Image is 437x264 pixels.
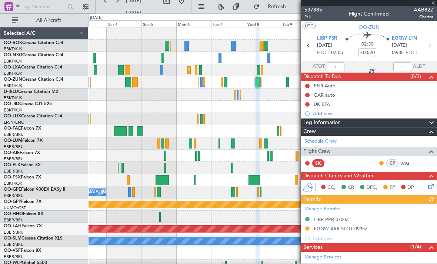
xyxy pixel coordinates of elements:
[39,187,163,198] div: No Crew [GEOGRAPHIC_DATA] ([GEOGRAPHIC_DATA] National)
[314,83,336,89] div: PNR Auto
[414,6,433,14] span: AAB82Z
[348,184,354,191] span: CR
[4,248,21,253] span: OO-VSF
[349,10,389,18] div: Flight Confirmed
[326,160,343,167] div: - -
[4,41,22,45] span: OO-ROK
[413,63,425,70] span: ALDT
[390,184,395,191] span: FP
[4,175,41,180] a: OO-FSXFalcon 7X
[314,92,335,98] div: GAR auto
[313,110,433,117] div: Add new
[331,49,343,57] span: 07:05
[4,126,41,131] a: OO-FAEFalcon 7X
[4,163,41,167] a: OO-ELKFalcon 8X
[358,23,380,31] span: OO-ZUN
[4,242,24,247] a: EBBR/BRU
[392,49,404,57] span: 09:35
[400,160,417,167] a: VAG
[4,77,22,82] span: OO-ZUN
[4,248,41,253] a: OO-VSFFalcon 8X
[4,90,18,94] span: D-IBLU
[303,127,316,136] span: Crew
[407,184,414,191] span: DP
[4,187,21,192] span: OO-GPE
[4,65,62,70] a: OO-LXACessna Citation CJ4
[4,217,24,223] a: EBBR/BRU
[4,224,42,228] a: OO-LAHFalcon 7X
[250,1,294,13] button: Refresh
[4,53,22,57] span: OO-NSG
[211,20,246,27] div: Tue 7
[4,151,40,155] a: OO-AIEFalcon 7X
[4,151,20,155] span: OO-AIE
[304,6,322,14] span: 537885
[4,65,21,70] span: OO-LXA
[4,200,21,204] span: OO-GPP
[4,138,22,143] span: OO-LUM
[4,95,22,101] a: EBKT/KJK
[406,49,417,57] span: ELDT
[392,35,417,42] span: EGGW LTN
[303,147,331,156] span: Flight Crew
[366,184,377,191] span: DFC,
[23,1,65,12] input: Trip Number
[312,159,324,167] div: SIC
[4,53,63,57] a: OO-NSGCessna Citation CJ4
[4,83,22,88] a: EBKT/KJK
[317,35,337,42] span: LIBP PSR
[4,120,24,125] a: LFSN/ENC
[176,20,211,27] div: Mon 6
[4,181,22,186] a: EBKT/KJK
[4,90,58,94] a: D-IBLUCessna Citation M2
[261,4,292,9] span: Refresh
[410,73,421,80] span: (0/3)
[4,114,21,118] span: OO-LUX
[72,20,107,27] div: Fri 3
[303,118,341,127] span: Leg Information
[4,187,65,192] a: OO-GPEFalcon 900EX EASy II
[4,126,21,131] span: OO-FAE
[4,107,22,113] a: EBKT/KJK
[4,168,24,174] a: EBBR/BRU
[4,144,24,150] a: EBBR/BRU
[8,14,80,26] button: All Aircraft
[327,184,336,191] span: CC,
[317,42,332,49] span: [DATE]
[4,71,22,76] a: EBKT/KJK
[304,14,322,20] span: 2/4
[4,163,20,167] span: OO-ELK
[361,41,373,48] span: 02:30
[313,63,325,70] span: ATOT
[4,205,26,211] a: UUMO/OSF
[246,20,281,27] div: Wed 8
[4,236,21,241] span: OO-SLM
[4,114,62,118] a: OO-LUXCessna Citation CJ4
[304,254,341,261] a: Manage Services
[4,77,63,82] a: OO-ZUNCessna Citation CJ4
[4,193,24,198] a: EBBR/BRU
[4,230,24,235] a: EBBR/BRU
[414,14,433,20] span: Charter
[4,156,24,162] a: EBBR/BRU
[4,212,23,216] span: OO-HHO
[4,59,22,64] a: EBKT/KJK
[392,42,407,49] span: [DATE]
[4,41,63,45] a: OO-ROKCessna Citation CJ4
[281,20,316,27] div: Thu 9
[107,20,141,27] div: Sat 4
[190,64,276,76] div: Planned Maint Kortrijk-[GEOGRAPHIC_DATA]
[304,138,337,145] a: Schedule Crew
[410,243,421,251] span: (1/4)
[4,132,24,137] a: EBBR/BRU
[4,236,63,241] a: OO-SLMCessna Citation XLS
[317,49,329,57] span: ETOT
[303,243,323,252] span: Services
[141,20,176,27] div: Sun 5
[314,101,330,107] div: UK ETA
[4,212,43,216] a: OO-HHOFalcon 8X
[19,18,78,23] span: All Aircraft
[90,15,103,21] div: [DATE]
[4,200,41,204] a: OO-GPPFalcon 7X
[303,172,374,180] span: Dispatch Checks and Weather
